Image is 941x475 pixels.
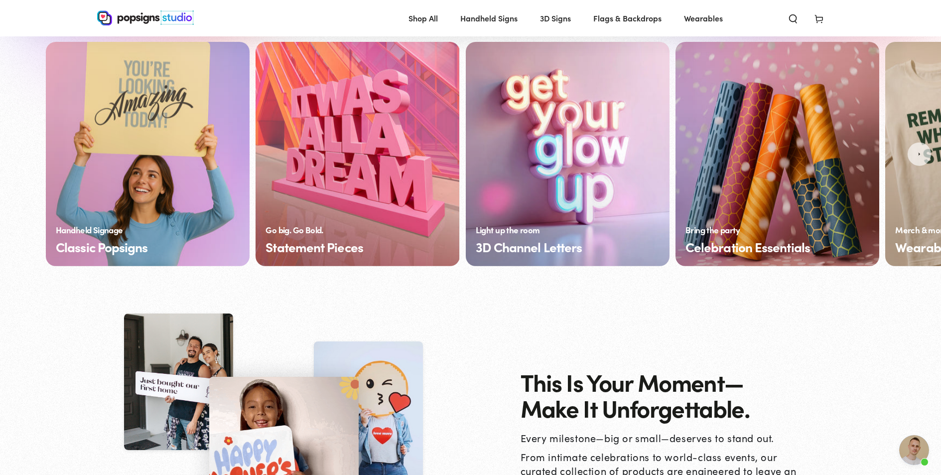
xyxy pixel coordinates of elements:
span: 3D Signs [540,11,571,25]
a: Wearables [676,5,730,31]
a: 3D Signs [533,5,578,31]
p: Every milestone—big or small—deserves to stand out. [521,431,800,445]
span: Shop All [408,11,438,25]
span: Flags & Backdrops [593,11,662,25]
button: Next [908,143,931,166]
a: Open chat [899,435,929,465]
a: Flags & Backdrops [586,5,669,31]
span: Handheld Signs [460,11,518,25]
a: Handheld Signs [453,5,525,31]
span: Wearables [684,11,723,25]
a: Shop All [401,5,445,31]
h2: This Is Your Moment— Make It Unforgettable. [521,369,800,421]
summary: Search our site [780,7,806,29]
